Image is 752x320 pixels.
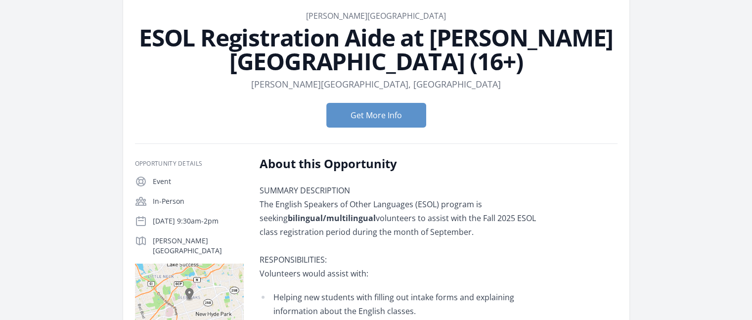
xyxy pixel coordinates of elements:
li: Helping new students with filling out intake forms and explaining information about the English c... [260,290,549,318]
p: [PERSON_NAME][GEOGRAPHIC_DATA] [153,236,244,256]
dd: [PERSON_NAME][GEOGRAPHIC_DATA], [GEOGRAPHIC_DATA] [251,77,501,91]
h3: Opportunity Details [135,160,244,168]
a: [PERSON_NAME][GEOGRAPHIC_DATA] [306,10,446,21]
h2: About this Opportunity [260,156,549,172]
button: Get More Info [326,103,426,128]
p: Event [153,177,244,186]
p: SUMMARY DESCRIPTION The English Speakers of Other Languages (ESOL) program is seeking volunteers ... [260,183,549,280]
p: In-Person [153,196,244,206]
b: bilingual/multilingual [288,213,376,224]
p: [DATE] 9:30am-2pm [153,216,244,226]
h1: ESOL Registration Aide at [PERSON_NAME][GEOGRAPHIC_DATA] (16+) [135,26,618,73]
